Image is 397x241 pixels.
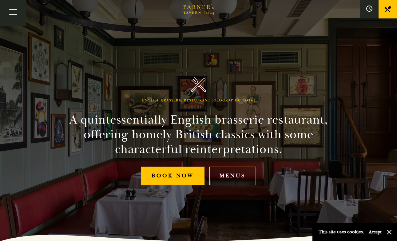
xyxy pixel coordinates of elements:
h1: English Brasserie Restaurant [GEOGRAPHIC_DATA] [142,98,255,103]
a: Book Now [141,167,204,185]
h2: A quintessentially English brasserie restaurant, offering homely British classics with some chara... [58,113,339,157]
button: Accept [369,229,382,235]
img: Parker's Tavern Brasserie Cambridge [191,77,206,92]
button: Close and accept [386,229,392,235]
a: Menus [209,167,256,185]
p: This site uses cookies. [319,227,364,236]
